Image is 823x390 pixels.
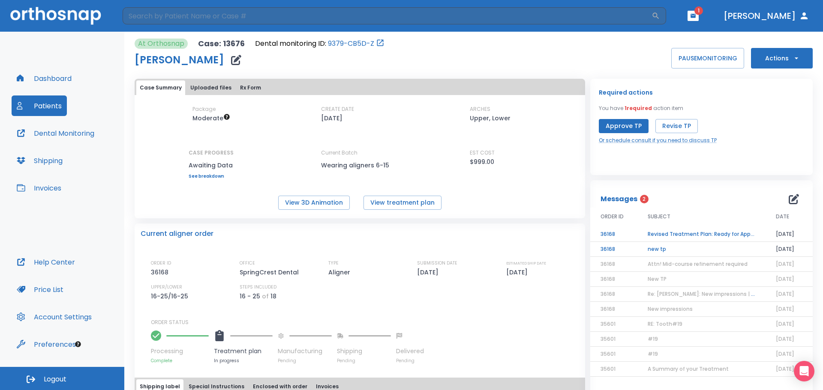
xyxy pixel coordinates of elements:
div: Open patient in dental monitoring portal [255,39,384,49]
a: Or schedule consult if you need to discuss TP [599,137,717,144]
p: [DATE] [506,267,531,277]
span: 35601 [601,320,616,327]
span: New TP [648,275,667,283]
span: Attn! Mid-course refinement required [648,260,748,268]
button: Approve TP [599,119,649,133]
span: SUBJECT [648,213,670,220]
p: SUBMISSION DATE [417,259,457,267]
p: ARCHES [470,105,490,113]
button: Help Center [12,252,80,272]
p: EST COST [470,149,495,157]
span: 35601 [601,350,616,357]
span: [DATE] [776,350,794,357]
button: Patients [12,95,67,116]
span: 1 [694,6,703,15]
span: [DATE] [776,335,794,342]
input: Search by Patient Name or Case # [123,7,652,24]
span: 2 [640,195,649,203]
p: Dental monitoring ID: [255,39,326,49]
div: Tooltip anchor [74,340,82,348]
p: Case: 13676 [198,39,245,49]
p: 36168 [151,267,171,277]
td: [DATE] [766,242,813,257]
button: Uploaded files [187,80,235,95]
span: 35601 [601,365,616,372]
a: Invoices [12,178,66,198]
p: Required actions [599,87,653,98]
span: 1 required [625,104,652,112]
td: 36168 [590,242,637,257]
span: 36168 [601,290,615,298]
span: 36168 [601,275,615,283]
p: of [262,291,269,301]
p: Pending [396,357,424,364]
p: Treatment plan [214,347,273,356]
p: Delivered [396,347,424,356]
button: Shipping [12,150,68,171]
p: Complete [151,357,209,364]
span: [DATE] [776,260,794,268]
p: Shipping [337,347,391,356]
span: [DATE] [776,290,794,298]
a: Preferences [12,334,81,354]
p: 16 - 25 [240,291,260,301]
p: STEPS INCLUDED [240,283,276,291]
p: CREATE DATE [321,105,354,113]
p: OFFICE [240,259,255,267]
p: ORDER ID [151,259,171,267]
p: ORDER STATUS [151,319,579,326]
p: Awaiting Data [189,160,234,170]
div: Open Intercom Messenger [794,361,814,381]
button: Price List [12,279,69,300]
p: CASE PROGRESS [189,149,234,157]
td: Revised Treatment Plan: Ready for Approval [637,227,766,242]
span: [DATE] [776,275,794,283]
p: Aligner [328,267,353,277]
button: Dashboard [12,68,77,89]
span: DATE [776,213,789,220]
span: Logout [44,375,66,384]
button: Rx Form [237,80,264,95]
p: In progress [214,357,273,364]
a: 9379-CB5D-Z [328,39,374,49]
a: See breakdown [189,174,234,179]
p: [DATE] [417,267,442,277]
button: Dental Monitoring [12,123,99,143]
p: Messages [601,194,637,204]
p: Current Batch [321,149,398,157]
p: 18 [270,291,276,301]
span: New impressions [648,305,693,313]
span: [DATE] [776,365,794,372]
span: RE: Tooth#19 [648,320,682,327]
p: You have action item [599,104,683,112]
span: A Summary of your Treatment [648,365,729,372]
span: #19 [648,335,658,342]
span: [DATE] [776,305,794,313]
p: Pending [337,357,391,364]
p: SpringCrest Dental [240,267,302,277]
span: Re: [PERSON_NAME]: New impressions | [13676:36168] [648,290,787,298]
span: #19 [648,350,658,357]
p: $999.00 [470,157,494,167]
span: 36168 [601,260,615,268]
button: Case Summary [136,80,185,95]
button: Actions [751,48,813,68]
button: Account Settings [12,307,97,327]
img: Orthosnap [10,7,101,24]
p: TYPE [328,259,339,267]
button: [PERSON_NAME] [720,8,813,24]
td: new tp [637,242,766,257]
button: PAUSEMONITORING [671,48,744,68]
td: [DATE] [766,227,813,242]
p: ESTIMATED SHIP DATE [506,259,546,267]
p: Current aligner order [141,229,213,239]
div: tabs [136,80,583,95]
span: Up to 20 Steps (40 aligners) [192,114,230,122]
p: UPPER/LOWER [151,283,182,291]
